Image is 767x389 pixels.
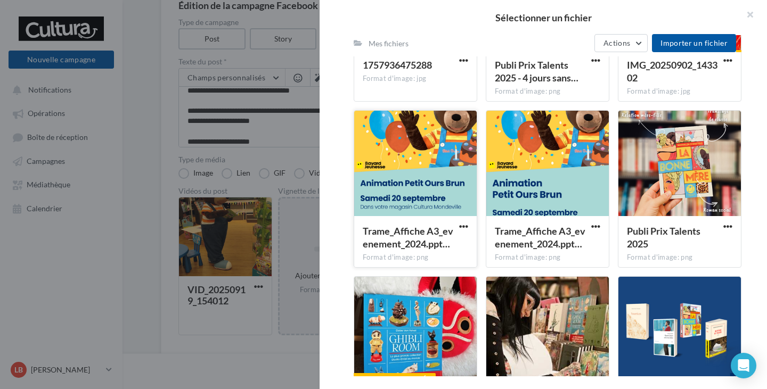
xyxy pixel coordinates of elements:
button: Actions [594,34,648,52]
span: IMG_20250902_143302 [627,59,717,84]
div: Format d'image: png [495,253,600,262]
span: Publi Prix Talents 2025 - 4 jours sans ma mère [495,59,578,84]
span: 1757936475288 [363,59,432,71]
span: Publi Prix Talents 2025 [627,225,700,250]
div: Particularité [354,373,436,385]
h2: Sélectionner un fichier [337,13,750,22]
div: Open Intercom Messenger [731,353,756,378]
div: Format d'image: jpg [363,74,468,84]
div: Mes fichiers [369,38,409,49]
span: Actions [603,38,630,47]
span: Trame_Affiche A3_evenement_2024.pptx (32) [495,225,585,250]
button: Importer un fichier [652,34,736,52]
div: Format d'image: jpg [627,87,732,96]
span: Trame_Affiche A3_evenement_2024.pptx (33) [363,225,453,250]
div: Format d'image: png [627,253,732,262]
div: Format d'image: png [495,87,600,96]
div: Format d'image: png [363,253,468,262]
span: Importer un fichier [660,38,728,47]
